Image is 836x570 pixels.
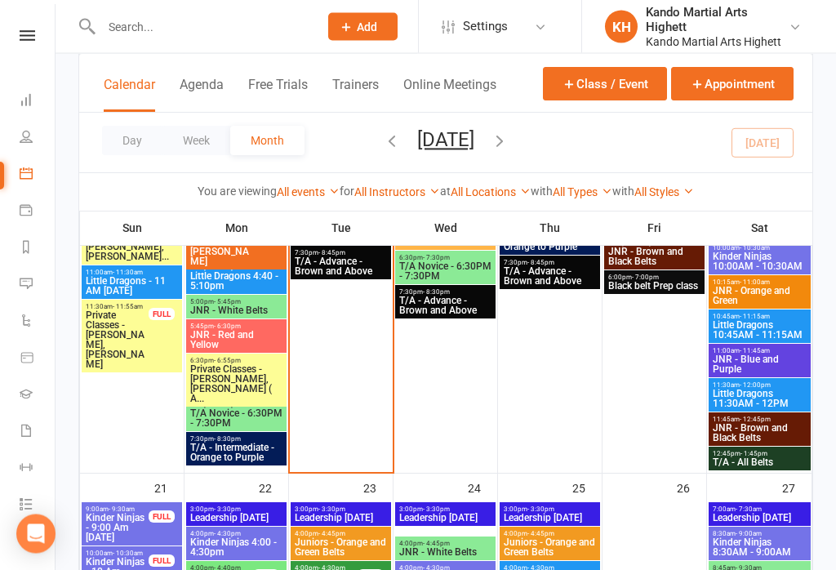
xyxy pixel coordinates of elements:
span: - 6:55pm [214,358,241,365]
span: 4:00pm [294,531,388,538]
span: 3:00pm [503,506,597,514]
span: Private Classes - [PERSON_NAME], [PERSON_NAME] ( A... [189,365,283,404]
span: Little Dragons - 11 AM [DATE] [85,277,179,296]
div: 25 [572,474,602,501]
span: - 6:30pm [214,323,241,331]
span: JNR - Brown and Black Belts [712,424,807,443]
span: 3:00pm [189,506,283,514]
span: Juniors - Orange and Green Belts [294,538,388,558]
span: JNR - Orange and Green [712,287,807,306]
span: 11:00am [712,348,807,355]
span: - 3:30pm [318,506,345,514]
span: 10:15am [712,279,807,287]
th: Thu [498,211,603,245]
span: 7:30pm [189,436,283,443]
div: Open Intercom Messenger [16,514,56,554]
div: Kando Martial Arts Highett [646,5,789,34]
button: Week [162,126,230,155]
span: Little Dragons 11:30AM - 12PM [712,390,807,409]
a: Reports [20,230,56,267]
span: - 4:45pm [423,541,450,548]
button: Online Meetings [403,77,496,112]
strong: You are viewing [198,185,277,198]
a: Payments [20,194,56,230]
span: JNR - Blue and Purple [712,355,807,375]
span: 12:45pm [712,451,807,458]
button: Add [328,13,398,41]
span: 6:00pm [607,274,701,282]
span: - 8:30pm [423,289,450,296]
div: 23 [363,474,393,501]
span: T/A Novice - 6:30PM - 7:30PM [398,262,492,282]
span: JNR - White Belts [189,306,283,316]
a: All Instructors [354,185,440,198]
span: 11:30am [712,382,807,390]
span: - 9:00am [736,531,762,538]
span: 8:30am [712,531,807,538]
span: 4:00pm [503,531,597,538]
span: Juniors - Orange and Green Belts [503,538,597,558]
span: - 11:55am [113,304,143,311]
span: 3:00pm [398,506,492,514]
span: - 3:30pm [423,506,450,514]
span: - 9:30am [109,506,135,514]
th: Wed [394,211,498,245]
button: Day [102,126,162,155]
span: Kinder Ninjas 8:30AM - 9:00AM [712,538,807,558]
span: Leadership [DATE] [503,514,597,523]
span: - 3:30pm [527,506,554,514]
span: - 1:45pm [740,451,767,458]
span: - 8:45pm [318,250,345,257]
span: - 7:30pm [423,255,450,262]
span: 9:00am [85,506,149,514]
span: - 7:00pm [632,274,659,282]
span: Kinder Ninjas 10:00AM - 10:30AM [712,252,807,272]
a: Calendar [20,157,56,194]
button: Calendar [104,77,155,112]
span: 10:00am [85,550,149,558]
button: Class / Event [543,67,667,100]
span: Private Classes - [PERSON_NAME], [PERSON_NAME]... [85,233,179,262]
span: T/A - All Belts [712,458,807,468]
span: T/A Novice - 6:30PM - 7:30PM [189,409,283,429]
th: Fri [603,211,707,245]
span: - 12:00pm [740,382,771,390]
span: - 8:30pm [214,436,241,443]
a: Dashboard [20,83,56,120]
div: KH [605,11,638,43]
span: T/A - Intermediate - Orange to Purple [189,443,283,463]
div: FULL [149,511,175,523]
strong: with [612,185,634,198]
span: Settings [463,8,508,45]
span: Leadership [DATE] [712,514,807,523]
span: - 7:30am [736,506,762,514]
span: 4:00pm [189,531,283,538]
th: Mon [185,211,289,245]
span: T/A - Intermediate - Orange to Purple [503,233,597,252]
a: All Locations [451,185,531,198]
span: - 10:30am [113,550,143,558]
span: - 11:00am [740,279,770,287]
span: 3:00pm [294,506,388,514]
th: Sat [707,211,812,245]
span: Add [357,20,377,33]
a: People [20,120,56,157]
span: 7:30pm [398,289,492,296]
div: 21 [154,474,184,501]
button: Trainers [332,77,379,112]
strong: with [531,185,553,198]
span: 4:00pm [398,541,492,548]
a: All Styles [634,185,694,198]
span: JNR - Red and Yellow [189,331,283,350]
span: 11:00am [85,269,179,277]
div: 26 [677,474,706,501]
div: 22 [259,474,288,501]
span: Kinder Ninjas - 9:00 Am [DATE] [85,514,149,543]
span: T/A - Advance - Brown and Above [294,257,388,277]
span: - 4:45pm [527,531,554,538]
span: - 12:45pm [740,416,771,424]
span: 7:30pm [294,250,388,257]
strong: for [340,185,354,198]
strong: at [440,185,451,198]
span: - 11:15am [740,314,770,321]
